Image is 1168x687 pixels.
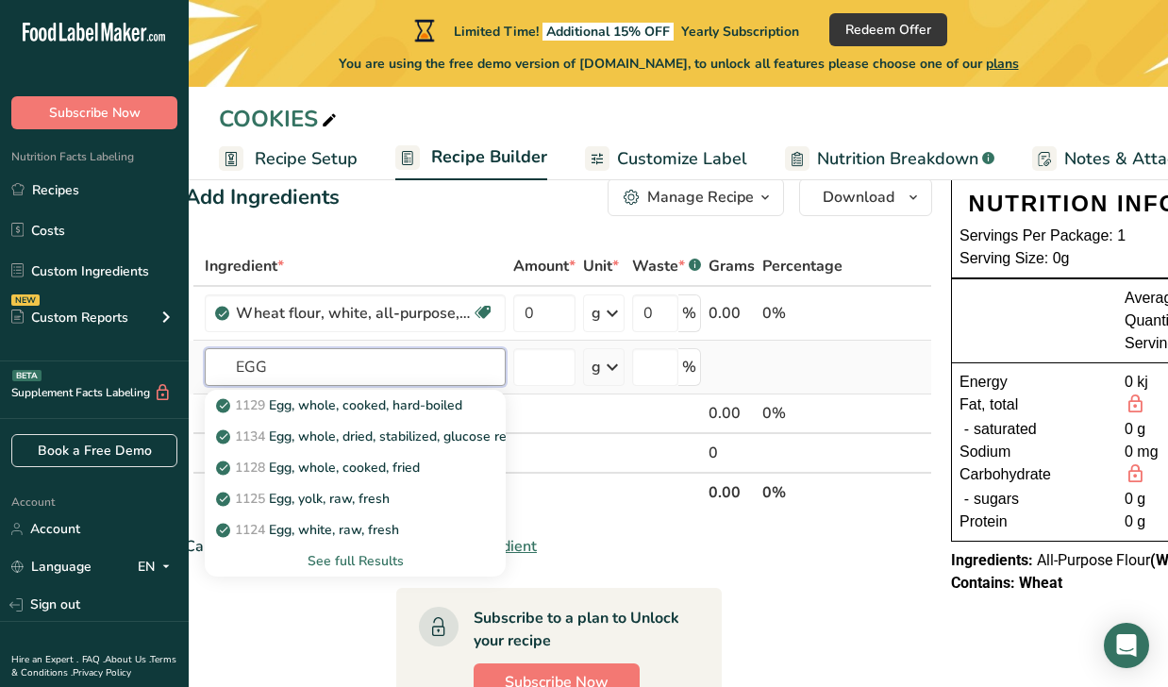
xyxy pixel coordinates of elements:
[592,302,601,325] div: g
[762,402,843,425] div: 0%
[11,550,92,583] a: Language
[235,490,265,508] span: 1125
[205,514,506,545] a: 1124Egg, white, raw, fresh
[585,138,747,180] a: Customize Label
[11,653,78,666] a: Hire an Expert .
[829,13,947,46] button: Redeem Offer
[205,421,506,452] a: 1134Egg, whole, dried, stabilized, glucose reduced
[959,511,1008,533] span: Protein
[974,418,1037,441] span: saturated
[1104,623,1149,668] div: Open Intercom Messenger
[608,178,784,216] button: Manage Recipe
[845,20,931,40] span: Redeem Offer
[431,144,547,170] span: Recipe Builder
[235,459,265,477] span: 1128
[709,255,755,277] span: Grams
[959,418,974,441] div: -
[395,136,547,181] a: Recipe Builder
[219,138,358,180] a: Recipe Setup
[542,23,674,41] span: Additional 15% OFF
[185,535,932,558] div: Can't find your ingredient?
[205,390,506,421] a: 1129Egg, whole, cooked, hard-boiled
[220,395,462,415] p: Egg, whole, cooked, hard-boiled
[235,427,265,445] span: 1134
[205,452,506,483] a: 1128Egg, whole, cooked, fried
[709,402,755,425] div: 0.00
[474,607,684,652] div: Subscribe to a plan to Unlock your recipe
[205,483,506,514] a: 1125Egg, yolk, raw, fresh
[799,178,932,216] button: Download
[138,556,177,578] div: EN
[255,146,358,172] span: Recipe Setup
[986,55,1019,73] span: plans
[220,520,399,540] p: Egg, white, raw, fresh
[709,442,755,464] div: 0
[73,666,131,679] a: Privacy Policy
[959,441,1010,463] span: Sodium
[974,488,1019,511] span: sugars
[617,146,747,172] span: Customize Label
[11,653,176,679] a: Terms & Conditions .
[49,103,141,123] span: Subscribe Now
[105,653,150,666] a: About Us .
[959,371,1008,394] span: Energy
[236,302,472,325] div: Wheat flour, white, all-purpose, self-rising, enriched
[762,302,843,325] div: 0%
[762,255,843,277] span: Percentage
[647,186,754,209] div: Manage Recipe
[205,348,506,386] input: Add Ingredient
[583,255,619,277] span: Unit
[235,396,265,414] span: 1129
[12,370,42,381] div: BETA
[219,102,341,136] div: COOKIES
[705,472,759,511] th: 0.00
[235,521,265,539] span: 1124
[220,489,390,509] p: Egg, yolk, raw, fresh
[185,182,340,213] div: Add Ingredients
[513,255,576,277] span: Amount
[759,472,846,511] th: 0%
[201,472,705,511] th: Net Totals
[785,138,994,180] a: Nutrition Breakdown
[592,356,601,378] div: g
[632,255,701,277] div: Waste
[817,146,978,172] span: Nutrition Breakdown
[220,551,491,571] div: See full Results
[220,458,420,478] p: Egg, whole, cooked, fried
[339,54,1019,74] span: You are using the free demo version of [DOMAIN_NAME], to unlock all features please choose one of...
[410,19,799,42] div: Limited Time!
[823,186,894,209] span: Download
[220,427,543,446] p: Egg, whole, dried, stabilized, glucose reduced
[82,653,105,666] a: FAQ .
[11,308,128,327] div: Custom Reports
[681,23,799,41] span: Yearly Subscription
[959,488,974,511] div: -
[205,545,506,577] div: See full Results
[951,551,1033,569] span: Ingredients:
[11,294,40,306] div: NEW
[709,302,755,325] div: 0.00
[205,255,284,277] span: Ingredient
[11,434,177,467] a: Book a Free Demo
[959,394,1018,418] span: Fat, total
[959,463,1051,488] span: Carbohydrate
[11,96,177,129] button: Subscribe Now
